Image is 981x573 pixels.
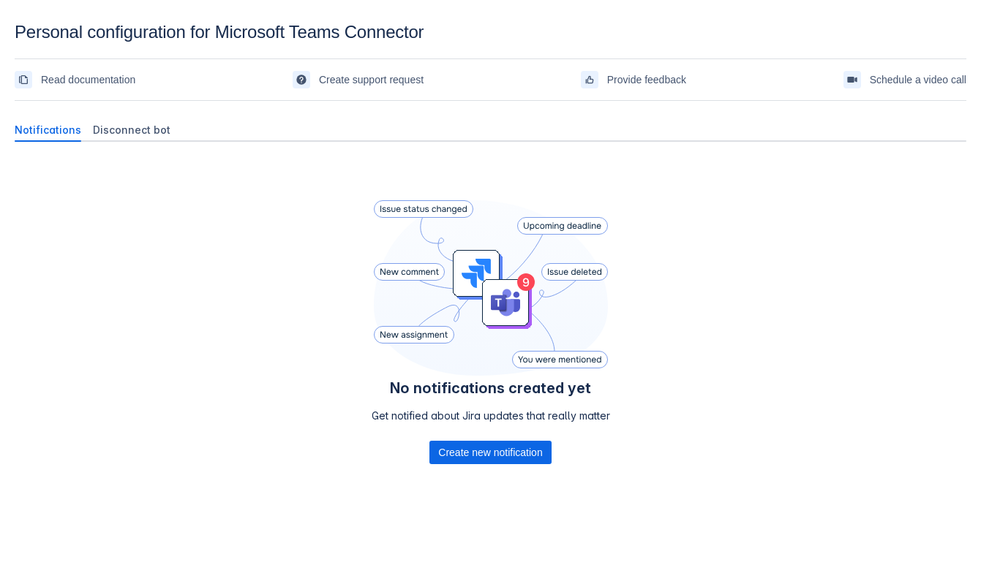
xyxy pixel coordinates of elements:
span: Read documentation [41,68,135,91]
a: Schedule a video call [843,68,966,91]
a: Create support request [293,68,424,91]
div: Button group [429,441,551,464]
h4: No notifications created yet [372,379,610,397]
span: Notifications [15,123,81,137]
span: feedback [584,74,595,86]
span: support [296,74,307,86]
p: Get notified about Jira updates that really matter [372,409,610,423]
span: documentation [18,74,29,86]
a: Provide feedback [581,68,686,91]
button: Create new notification [429,441,551,464]
span: Provide feedback [607,68,686,91]
span: Schedule a video call [870,68,966,91]
a: Read documentation [15,68,135,91]
span: Disconnect bot [93,123,170,137]
div: Personal configuration for Microsoft Teams Connector [15,22,966,42]
span: Create new notification [438,441,542,464]
span: Create support request [319,68,424,91]
span: videoCall [846,74,858,86]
